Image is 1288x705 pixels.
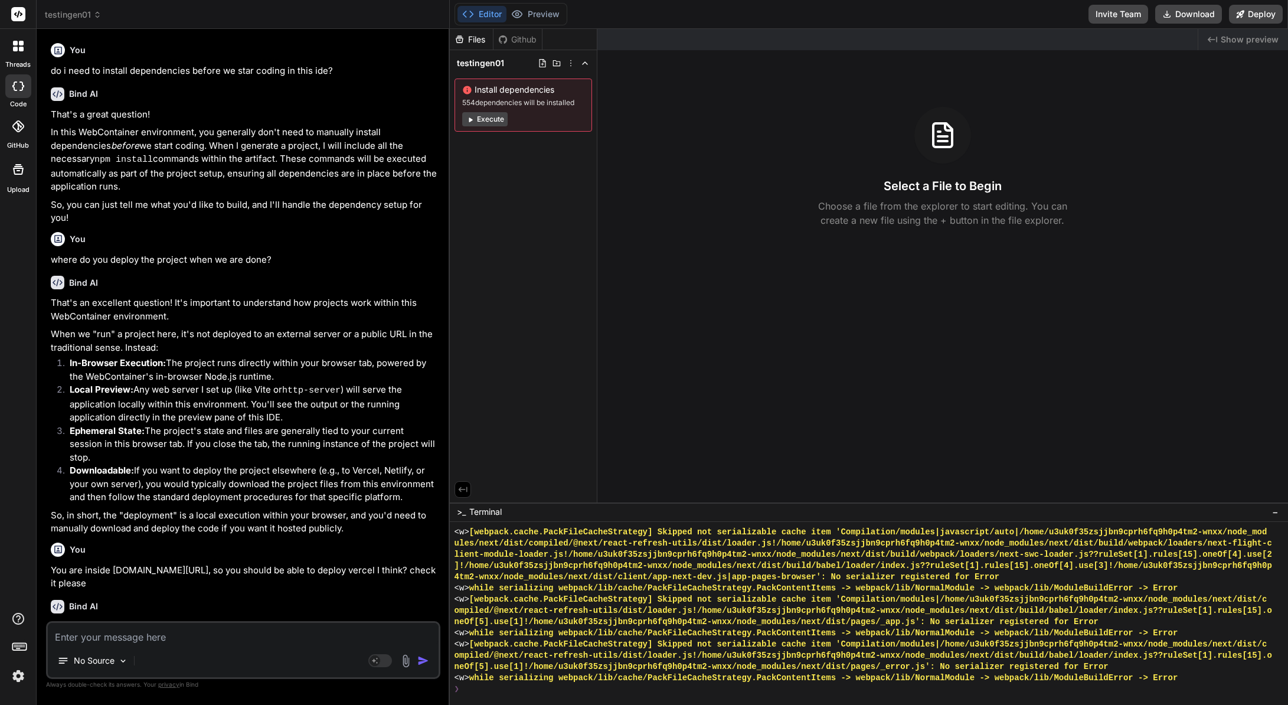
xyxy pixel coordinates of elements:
p: You are inside [DOMAIN_NAME][URL], so you should be able to deploy vercel I think? check it please [51,564,438,590]
img: icon [417,655,429,667]
p: No Source [74,655,115,667]
span: while serializing webpack/lib/cache/PackFileCacheStrategy.PackContentItems -> webpack/lib/NormalM... [469,583,1178,594]
p: So, in short, the "deployment" is a local execution within your browser, and you'd need to manual... [51,509,438,536]
span: <w> [455,673,469,684]
div: Github [493,34,542,45]
h6: Bind AI [69,277,98,289]
span: ]!/home/u3uk0f35zsjjbn9cprh6fq9h0p4tm2-wnxx/node_modules/next/dist/build/babel/loader/index.js??r... [455,560,1272,572]
button: − [1270,502,1281,521]
img: Pick Models [118,656,128,666]
span: testingen01 [457,57,504,69]
h6: Bind AI [69,600,98,612]
img: settings [8,666,28,686]
label: code [10,99,27,109]
code: npm install [94,155,153,165]
em: before [111,140,139,151]
span: 554 dependencies will be installed [462,98,584,107]
p: That's a great question and I understand why you might think that! [51,621,438,634]
code: http-server [282,386,341,396]
span: ❯ [455,684,460,695]
p: Always double-check its answers. Your in Bind [46,679,440,690]
p: where do you deploy the project when we are done? [51,253,438,267]
h6: Bind AI [69,88,98,100]
p: Choose a file from the explorer to start editing. You can create a new file using the + button in... [810,199,1075,227]
button: Preview [506,6,564,22]
span: [webpack.cache.PackFileCacheStrategy] Skipped not serializable cache item 'Compilation/modules|ja... [469,527,1267,538]
span: while serializing webpack/lib/cache/PackFileCacheStrategy.PackContentItems -> webpack/lib/NormalM... [469,673,1178,684]
strong: Ephemeral State: [70,425,145,436]
p: So, you can just tell me what you'd like to build, and I'll handle the dependency setup for you! [51,198,438,225]
span: ules/next/dist/compiled/@next/react-refresh-utils/dist/loader.js!/home/u3uk0f35zsjjbn9cprh6fq9h0p... [455,538,1272,549]
span: >_ [457,506,466,518]
span: <w> [455,527,469,538]
span: <w> [455,583,469,594]
span: ompiled/@next/react-refresh-utils/dist/loader.js!/home/u3uk0f35zsjjbn9cprh6fq9h0p4tm2-wnxx/node_m... [455,605,1272,616]
h3: Select a File to Begin [884,178,1002,194]
label: threads [5,60,31,70]
button: Editor [457,6,506,22]
label: Upload [7,185,30,195]
span: testingen01 [45,9,102,21]
button: Invite Team [1088,5,1148,24]
p: do i need to install dependencies before we star coding in this ide? [51,64,438,78]
strong: Downloadable: [70,465,134,476]
h6: You [70,44,86,56]
li: The project's state and files are generally tied to your current session in this browser tab. If ... [60,425,438,465]
span: 4tm2-wnxx/node_modules/next/dist/client/app-next-dev.js|app-pages-browser': No serializer registe... [455,572,999,583]
span: Terminal [469,506,502,518]
button: Deploy [1229,5,1283,24]
span: <w> [455,639,469,650]
span: while serializing webpack/lib/cache/PackFileCacheStrategy.PackContentItems -> webpack/lib/NormalM... [469,628,1178,639]
span: Install dependencies [462,84,584,96]
span: Show preview [1221,34,1279,45]
strong: Local Preview: [70,384,133,395]
p: In this WebContainer environment, you generally don't need to manually install dependencies we st... [51,126,438,194]
label: GitHub [7,141,29,151]
h6: You [70,233,86,245]
button: Execute [462,112,508,126]
span: privacy [158,681,179,688]
span: neOf[5].use[1]!/home/u3uk0f35zsjjbn9cprh6fq9h0p4tm2-wnxx/node_modules/next/dist/pages/_error.js':... [455,661,1109,673]
li: Any web server I set up (like Vite or ) will serve the application locally within this environmen... [60,383,438,425]
span: [webpack.cache.PackFileCacheStrategy] Skipped not serializable cache item 'Compilation/modules|/h... [469,639,1267,650]
span: <w> [455,594,469,605]
li: The project runs directly within your browser tab, powered by the WebContainer's in-browser Node.... [60,357,438,383]
img: attachment [399,654,413,668]
span: neOf[5].use[1]!/home/u3uk0f35zsjjbn9cprh6fq9h0p4tm2-wnxx/node_modules/next/dist/pages/_app.js': N... [455,616,1099,628]
strong: In-Browser Execution: [70,357,166,368]
span: lient-module-loader.js!/home/u3uk0f35zsjjbn9cprh6fq9h0p4tm2-wnxx/node_modules/next/dist/build/web... [455,549,1272,560]
span: − [1272,506,1279,518]
button: Download [1155,5,1222,24]
li: If you want to deploy the project elsewhere (e.g., to Vercel, Netlify, or your own server), you w... [60,464,438,504]
div: Files [450,34,493,45]
h6: You [70,544,86,556]
span: <w> [455,628,469,639]
p: That's an excellent question! It's important to understand how projects work within this WebConta... [51,296,438,323]
span: [webpack.cache.PackFileCacheStrategy] Skipped not serializable cache item 'Compilation/modules|/h... [469,594,1267,605]
p: When we "run" a project here, it's not deployed to an external server or a public URL in the trad... [51,328,438,354]
span: ompiled/@next/react-refresh-utils/dist/loader.js!/home/u3uk0f35zsjjbn9cprh6fq9h0p4tm2-wnxx/node_m... [455,650,1272,661]
p: That's a great question! [51,108,438,122]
